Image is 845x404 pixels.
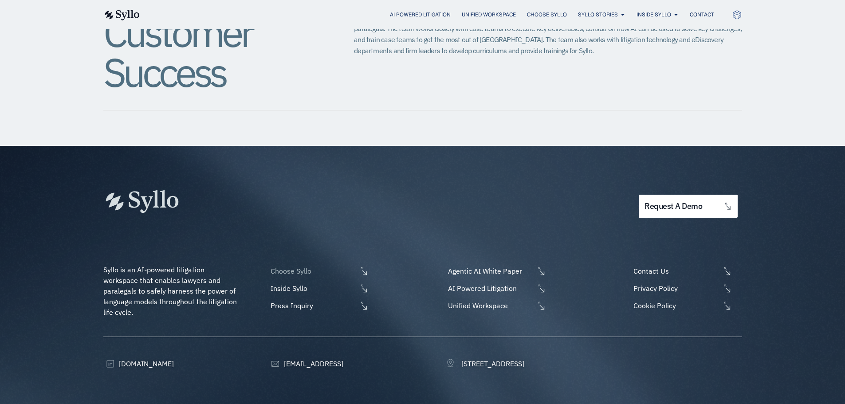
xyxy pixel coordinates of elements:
span: Cookie Policy [631,300,720,311]
a: Inside Syllo [637,11,671,19]
a: Unified Workspace [446,300,546,311]
a: [DOMAIN_NAME] [103,358,174,369]
a: Cookie Policy [631,300,742,311]
span: [EMAIL_ADDRESS] [282,358,343,369]
a: Agentic AI White Paper [446,266,546,276]
a: Choose Syllo [268,266,369,276]
span: AI Powered Litigation [446,283,535,294]
a: Inside Syllo [268,283,369,294]
span: Syllo is an AI-powered litigation workspace that enables lawyers and paralegals to safely harness... [103,265,239,317]
a: Press Inquiry [268,300,369,311]
a: Unified Workspace [462,11,516,19]
a: [STREET_ADDRESS] [446,358,524,369]
a: Contact Us [631,266,742,276]
span: Contact Us [631,266,720,276]
a: Choose Syllo [527,11,567,19]
span: Choose Syllo [268,266,357,276]
div: Menu Toggle [157,11,714,19]
a: Syllo Stories [578,11,618,19]
a: AI Powered Litigation [446,283,546,294]
a: AI Powered Litigation [390,11,451,19]
p: Syllo’s customer success team is a multi-disciplinary team of experienced AI experts, litigators,... [354,12,742,56]
a: [EMAIL_ADDRESS] [268,358,343,369]
span: Inside Syllo [268,283,357,294]
img: syllo [103,10,140,20]
span: [DOMAIN_NAME] [117,358,174,369]
nav: Menu [157,11,714,19]
span: Unified Workspace [446,300,535,311]
h2: Customer Success [103,12,319,92]
a: request a demo [639,195,737,218]
span: [STREET_ADDRESS] [459,358,524,369]
span: Privacy Policy [631,283,720,294]
span: Press Inquiry [268,300,357,311]
a: Contact [690,11,714,19]
span: Agentic AI White Paper [446,266,535,276]
a: Privacy Policy [631,283,742,294]
span: request a demo [645,202,702,211]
